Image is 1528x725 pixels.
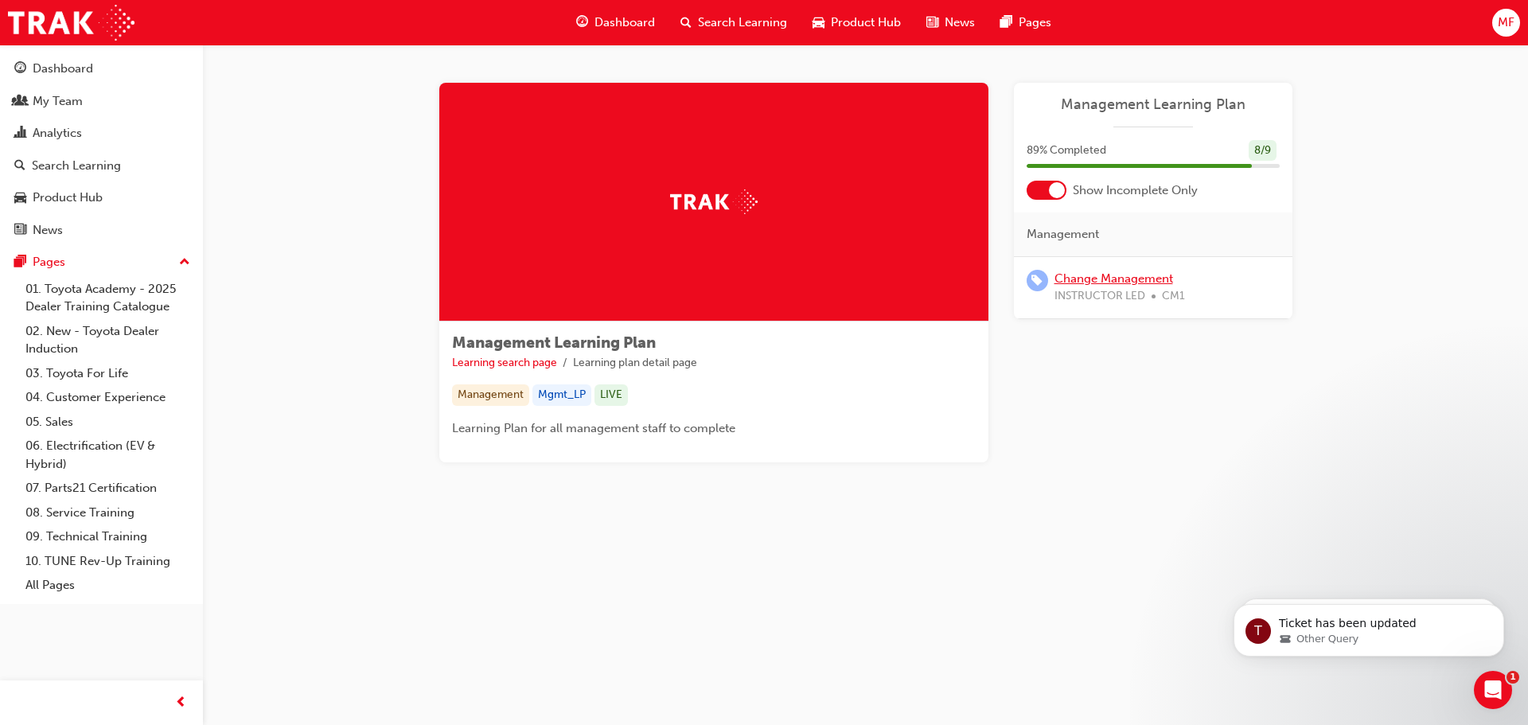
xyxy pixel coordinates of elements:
[988,6,1064,39] a: pages-iconPages
[452,384,529,406] div: Management
[670,189,758,214] img: Trak
[14,62,26,76] span: guage-icon
[1027,270,1048,291] span: learningRecordVerb_ENROLL-icon
[1054,271,1173,286] a: Change Management
[6,183,197,212] a: Product Hub
[19,319,197,361] a: 02. New - Toyota Dealer Induction
[19,549,197,574] a: 10. TUNE Rev-Up Training
[19,573,197,598] a: All Pages
[14,95,26,109] span: people-icon
[1498,14,1514,32] span: MF
[32,157,121,175] div: Search Learning
[19,434,197,476] a: 06. Electrification (EV & Hybrid)
[1507,671,1519,684] span: 1
[6,248,197,277] button: Pages
[800,6,914,39] a: car-iconProduct Hub
[19,277,197,319] a: 01. Toyota Academy - 2025 Dealer Training Catalogue
[594,14,655,32] span: Dashboard
[19,524,197,549] a: 09. Technical Training
[6,51,197,248] button: DashboardMy TeamAnalyticsSearch LearningProduct HubNews
[33,92,83,111] div: My Team
[1210,571,1528,682] iframe: Intercom notifications message
[8,5,134,41] img: Trak
[19,476,197,501] a: 07. Parts21 Certification
[594,384,628,406] div: LIVE
[1027,95,1280,114] a: Management Learning Plan
[563,6,668,39] a: guage-iconDashboard
[698,14,787,32] span: Search Learning
[14,224,26,238] span: news-icon
[1019,14,1051,32] span: Pages
[6,151,197,181] a: Search Learning
[33,124,82,142] div: Analytics
[1249,140,1277,162] div: 8 / 9
[926,13,938,33] span: news-icon
[1162,287,1185,306] span: CM1
[6,216,197,245] a: News
[1054,287,1145,306] span: INSTRUCTOR LED
[33,60,93,78] div: Dashboard
[6,119,197,148] a: Analytics
[19,501,197,525] a: 08. Service Training
[6,87,197,116] a: My Team
[1492,9,1520,37] button: MF
[452,421,735,435] span: Learning Plan for all management staff to complete
[19,410,197,435] a: 05. Sales
[452,333,656,352] span: Management Learning Plan
[452,356,557,369] a: Learning search page
[33,189,103,207] div: Product Hub
[6,54,197,84] a: Dashboard
[831,14,901,32] span: Product Hub
[14,191,26,205] span: car-icon
[680,13,692,33] span: search-icon
[14,255,26,270] span: pages-icon
[33,221,63,240] div: News
[14,127,26,141] span: chart-icon
[14,159,25,173] span: search-icon
[19,361,197,386] a: 03. Toyota For Life
[573,354,697,372] li: Learning plan detail page
[945,14,975,32] span: News
[1027,142,1106,160] span: 89 % Completed
[914,6,988,39] a: news-iconNews
[1027,225,1099,244] span: Management
[813,13,824,33] span: car-icon
[1000,13,1012,33] span: pages-icon
[1474,671,1512,709] iframe: Intercom live chat
[19,385,197,410] a: 04. Customer Experience
[175,693,187,713] span: prev-icon
[532,384,591,406] div: Mgmt_LP
[668,6,800,39] a: search-iconSearch Learning
[179,252,190,273] span: up-icon
[1073,181,1198,200] span: Show Incomplete Only
[33,253,65,271] div: Pages
[576,13,588,33] span: guage-icon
